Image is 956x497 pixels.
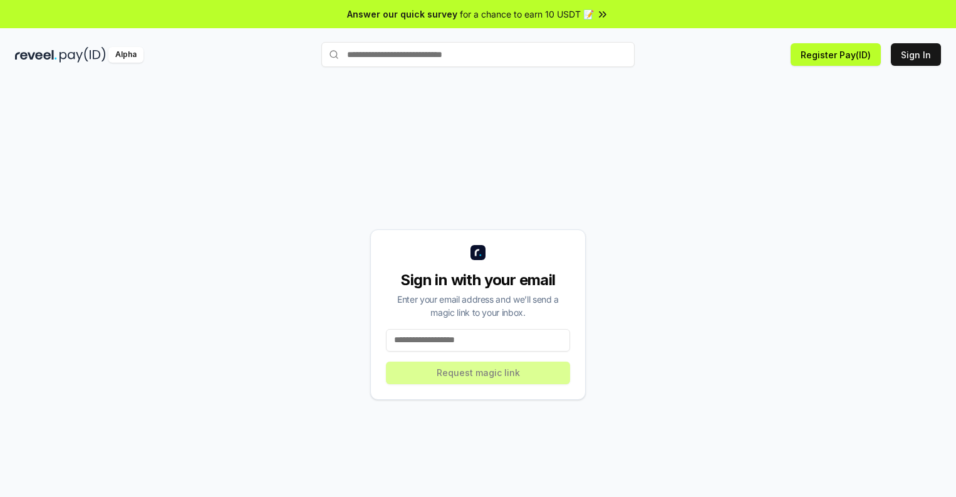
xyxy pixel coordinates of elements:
span: for a chance to earn 10 USDT 📝 [460,8,594,21]
button: Register Pay(ID) [791,43,881,66]
div: Sign in with your email [386,270,570,290]
img: pay_id [60,47,106,63]
div: Alpha [108,47,143,63]
img: logo_small [470,245,486,260]
span: Answer our quick survey [347,8,457,21]
img: reveel_dark [15,47,57,63]
button: Sign In [891,43,941,66]
div: Enter your email address and we’ll send a magic link to your inbox. [386,293,570,319]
